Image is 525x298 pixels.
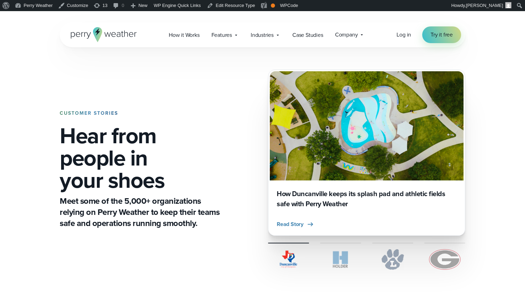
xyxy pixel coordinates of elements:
a: Duncanville Splash Pad How Duncanville keeps its splash pad and athletic fields safe with Perry W... [268,70,465,236]
span: How it Works [169,31,200,39]
h3: How Duncanville keeps its splash pad and athletic fields safe with Perry Weather [277,189,457,209]
span: Try it free [431,31,453,39]
button: Read Story [277,220,315,228]
span: Read Story [277,220,303,228]
span: Industries [251,31,274,39]
a: Case Studies [286,28,329,42]
h1: Hear from people in your shoes [60,124,222,191]
img: City of Duncanville Logo [268,249,309,270]
p: Meet some of the 5,000+ organizations relying on Perry Weather to keep their teams safe and opera... [60,195,222,229]
img: Duncanville Splash Pad [270,71,464,180]
span: [PERSON_NAME] [466,3,503,8]
span: Features [211,31,232,39]
strong: CUSTOMER STORIES [60,110,118,117]
span: Company [335,31,358,39]
div: 1 of 4 [268,70,465,236]
a: How it Works [163,28,206,42]
a: Try it free [422,26,461,43]
div: OK [271,3,275,8]
span: Case Studies [292,31,323,39]
div: slideshow [268,70,465,236]
img: Holder.svg [320,249,361,270]
a: Log in [397,31,411,39]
